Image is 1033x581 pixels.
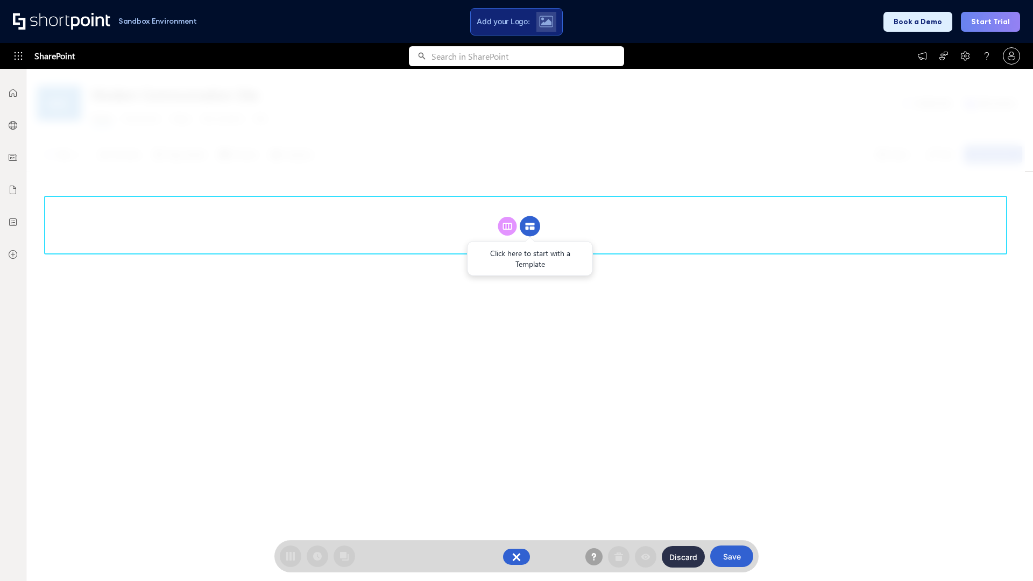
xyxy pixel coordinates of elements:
[961,12,1020,32] button: Start Trial
[539,16,553,27] img: Upload logo
[710,545,753,567] button: Save
[431,46,624,66] input: Search in SharePoint
[118,18,197,24] h1: Sandbox Environment
[883,12,952,32] button: Book a Demo
[979,529,1033,581] iframe: Chat Widget
[477,17,529,26] span: Add your Logo:
[34,43,75,69] span: SharePoint
[662,546,705,568] button: Discard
